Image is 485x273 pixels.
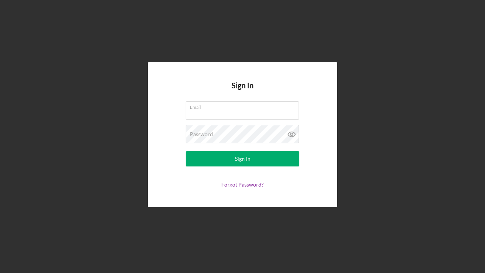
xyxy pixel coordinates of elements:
a: Forgot Password? [221,181,264,188]
label: Email [190,102,299,110]
button: Sign In [186,151,299,166]
label: Password [190,131,213,137]
h4: Sign In [232,81,253,101]
div: Sign In [235,151,250,166]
